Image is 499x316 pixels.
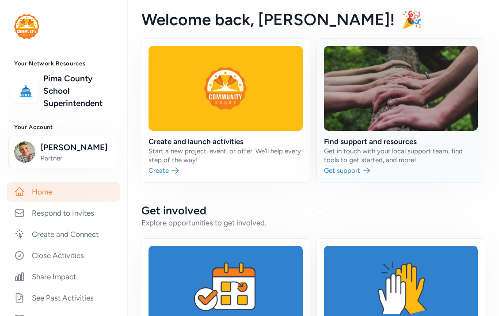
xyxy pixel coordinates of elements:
span: Partner [41,154,112,163]
span: 🎉 [402,10,422,29]
h2: Get involved [141,203,485,217]
img: logo [16,81,36,101]
a: Home [7,182,120,202]
a: See Past Activities [7,288,120,308]
button: [PERSON_NAME]Partner [8,136,118,168]
a: Respond to Invites [7,203,120,223]
a: Close Activities [7,246,120,265]
span: [PERSON_NAME] [41,141,112,154]
a: Share Impact [7,267,120,286]
h3: Your Account [14,124,113,131]
img: logo [14,14,39,39]
h3: Your Network Resources [14,60,113,67]
a: Pima County School Superintendent [43,72,113,110]
a: Create and Connect [7,225,120,244]
span: Welcome back , [PERSON_NAME]! [141,10,395,29]
div: Explore opportunities to get involved. [141,217,485,228]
